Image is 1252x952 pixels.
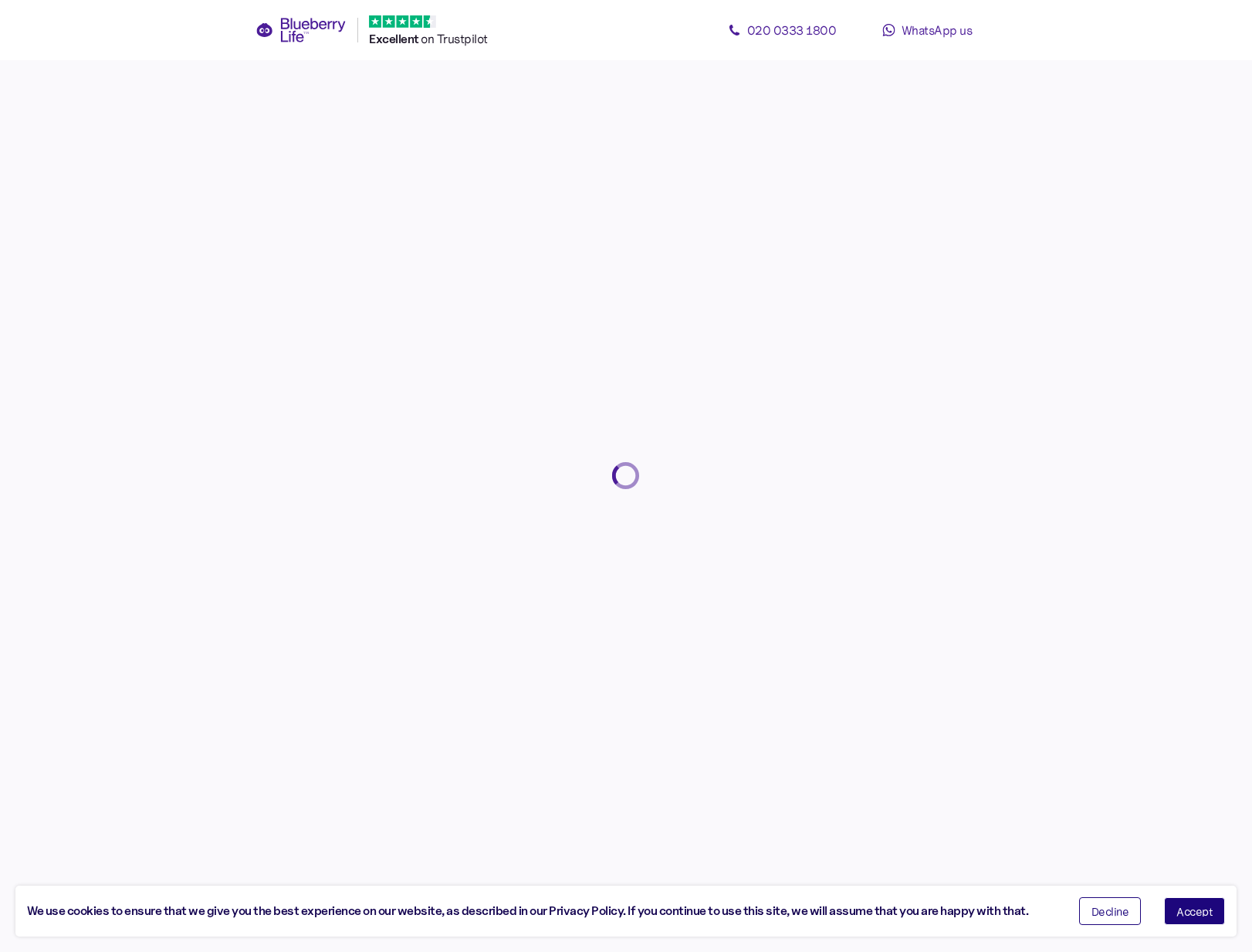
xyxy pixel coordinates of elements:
[369,32,421,46] span: Excellent ️
[712,15,851,46] a: 020 0333 1800
[1164,897,1225,925] button: Accept cookies
[1091,906,1129,917] span: Decline
[902,22,973,38] span: WhatsApp us
[747,22,837,38] span: 020 0333 1800
[421,31,488,46] span: on Trustpilot
[858,15,997,46] a: WhatsApp us
[1079,897,1142,925] button: Decline cookies
[1176,906,1213,917] span: Accept
[27,902,1056,921] div: We use cookies to ensure that we give you the best experience on our website, as described in our...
